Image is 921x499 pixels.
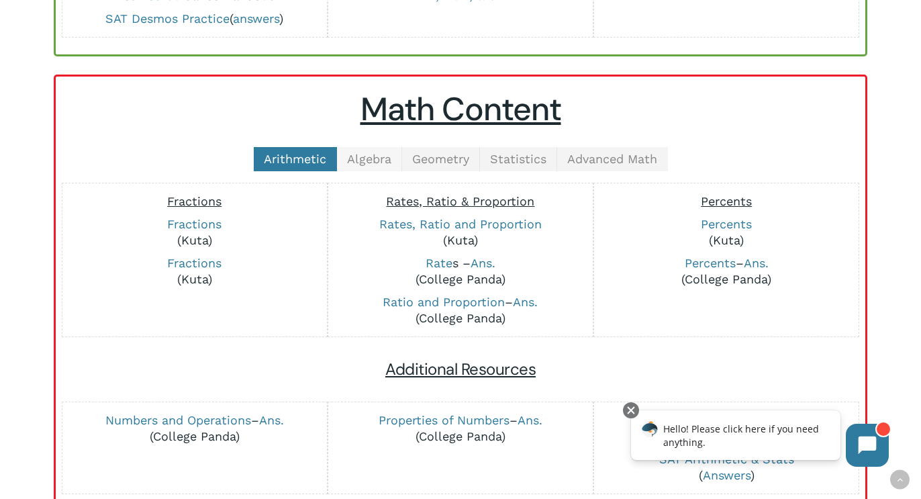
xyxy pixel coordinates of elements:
span: Algebra [347,152,391,166]
span: Advanced Math [567,152,657,166]
a: Ans. [518,413,542,427]
a: answers [233,11,279,26]
p: (Kuta) [601,216,852,248]
a: Rate [426,256,452,270]
span: Rates, Ratio & Proportion [386,194,534,208]
p: (Kuta) [335,216,586,248]
a: Ans. [744,256,769,270]
a: Percents [685,256,736,270]
a: Fractions [167,217,222,231]
p: ( ) [601,451,852,484]
a: Numbers and Operations [105,413,251,427]
p: (Kuta) [69,255,320,287]
p: – (College Panda) [335,294,586,326]
a: SAT Desmos Practice [105,11,230,26]
p: – (College Panda) [335,412,586,445]
a: Advanced Math [557,147,668,171]
p: s – (College Panda) [335,255,586,287]
a: Ans. [259,413,284,427]
p: ( ) [69,11,320,27]
a: Rates, Ratio and Proportion [379,217,542,231]
a: Arithmetic [254,147,337,171]
span: Percents [701,194,752,208]
a: Geometry [402,147,480,171]
a: Ratio and Proportion [383,295,505,309]
span: Statistics [490,152,546,166]
u: Math Content [360,88,561,130]
a: Answers [703,468,750,482]
span: Additional Resources [385,359,536,379]
a: Properties of Numbers [379,413,510,427]
span: Fractions [167,194,222,208]
iframe: Chatbot [617,400,902,480]
p: (Kuta) [601,412,852,445]
a: Fractions [167,256,222,270]
p: – (College Panda) [69,412,320,445]
a: Algebra [337,147,402,171]
a: Statistics [480,147,557,171]
a: Ans. [513,295,538,309]
a: Ans. [471,256,495,270]
span: Geometry [412,152,469,166]
p: (Kuta) [69,216,320,248]
a: Percents [701,217,752,231]
span: Arithmetic [264,152,326,166]
p: – (College Panda) [601,255,852,287]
